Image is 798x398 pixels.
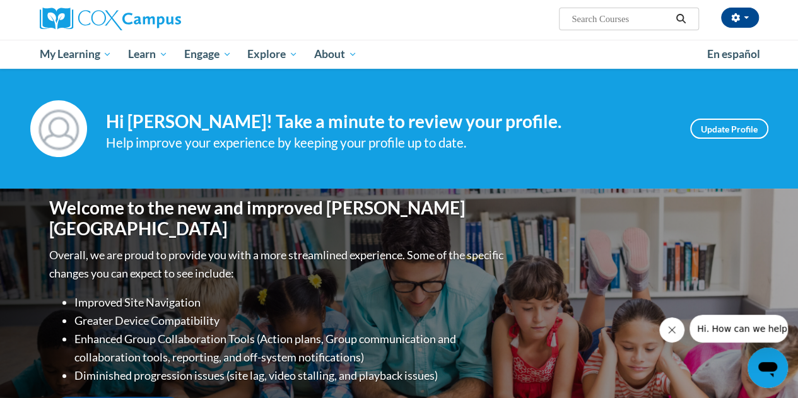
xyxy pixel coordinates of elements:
[659,317,684,342] iframe: Close message
[49,197,507,240] h1: Welcome to the new and improved [PERSON_NAME][GEOGRAPHIC_DATA]
[32,40,120,69] a: My Learning
[106,132,671,153] div: Help improve your experience by keeping your profile up to date.
[106,111,671,132] h4: Hi [PERSON_NAME]! Take a minute to review your profile.
[671,11,690,26] button: Search
[314,47,357,62] span: About
[74,330,507,366] li: Enhanced Group Collaboration Tools (Action plans, Group communication and collaboration tools, re...
[690,119,768,139] a: Update Profile
[30,40,768,69] div: Main menu
[748,348,788,388] iframe: Button to launch messaging window
[184,47,232,62] span: Engage
[570,11,671,26] input: Search Courses
[49,246,507,283] p: Overall, we are proud to provide you with a more streamlined experience. Some of the specific cha...
[128,47,168,62] span: Learn
[721,8,759,28] button: Account Settings
[74,293,507,312] li: Improved Site Navigation
[176,40,240,69] a: Engage
[74,366,507,385] li: Diminished progression issues (site lag, video stalling, and playback issues)
[306,40,365,69] a: About
[39,47,112,62] span: My Learning
[40,8,181,30] img: Cox Campus
[120,40,176,69] a: Learn
[247,47,298,62] span: Explore
[74,312,507,330] li: Greater Device Compatibility
[699,41,768,67] a: En español
[40,8,267,30] a: Cox Campus
[689,315,788,342] iframe: Message from company
[239,40,306,69] a: Explore
[30,100,87,157] img: Profile Image
[707,47,760,61] span: En español
[8,9,102,19] span: Hi. How can we help?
